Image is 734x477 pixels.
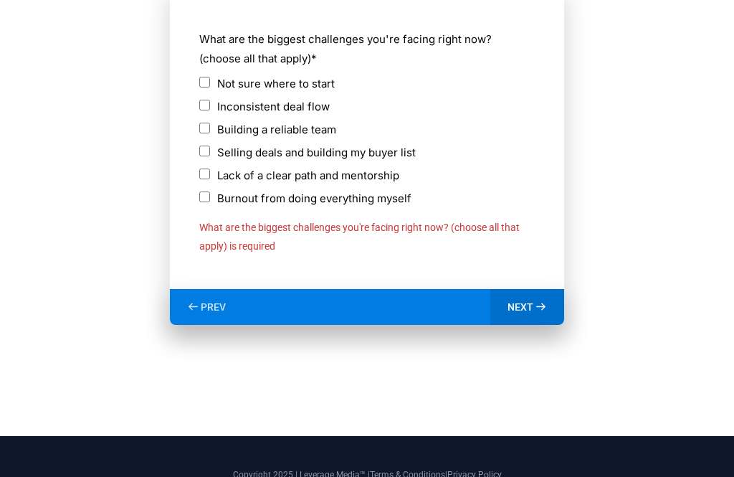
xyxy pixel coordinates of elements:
[217,97,330,116] label: Inconsistent deal flow
[217,189,411,208] label: Burnout from doing everything myself
[201,301,226,313] span: PREV
[217,143,416,162] label: Selling deals and building my buyer list
[217,74,335,93] label: Not sure where to start
[507,301,533,313] span: NEXT
[199,29,535,68] label: What are the biggest challenges you're facing right now? (choose all that apply)
[199,219,535,255] div: What are the biggest challenges you're facing right now? (choose all that apply) is required
[217,120,336,139] label: Building a reliable team
[217,166,399,185] label: Lack of a clear path and mentorship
